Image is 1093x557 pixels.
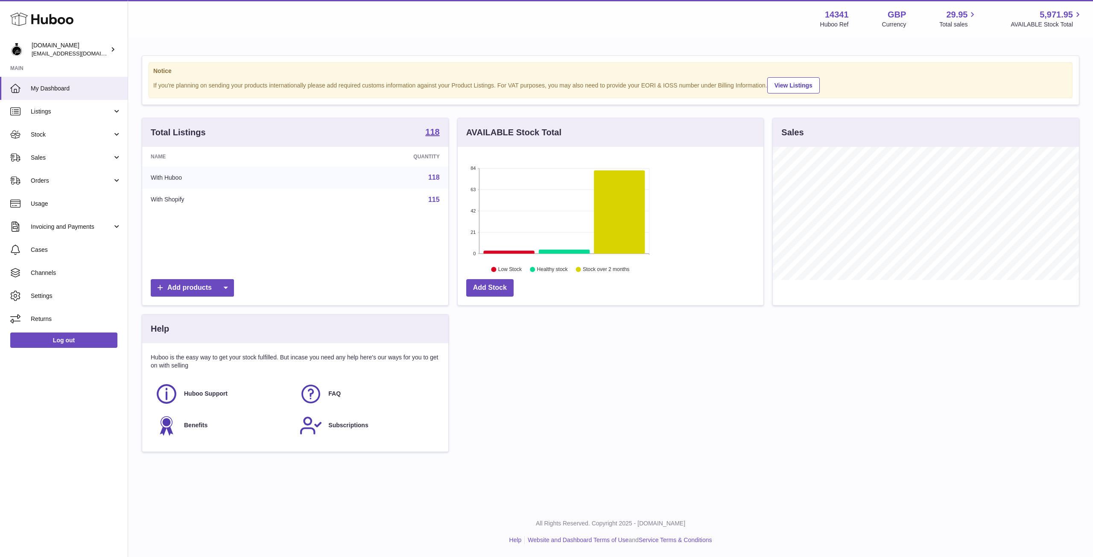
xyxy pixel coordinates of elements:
[31,200,121,208] span: Usage
[428,174,440,181] a: 118
[184,421,207,429] span: Benefits
[425,128,439,136] strong: 118
[10,43,23,56] img: theperfumesampler@gmail.com
[31,292,121,300] span: Settings
[151,279,234,297] a: Add products
[328,421,368,429] span: Subscriptions
[31,269,121,277] span: Channels
[471,187,476,192] text: 63
[781,127,804,138] h3: Sales
[31,154,112,162] span: Sales
[153,76,1068,93] div: If you're planning on sending your products internationally please add required customs informati...
[428,196,440,203] a: 115
[425,128,439,138] a: 118
[153,67,1068,75] strong: Notice
[32,50,126,57] span: [EMAIL_ADDRESS][DOMAIN_NAME]
[10,332,117,348] a: Log out
[184,390,228,398] span: Huboo Support
[155,414,291,437] a: Benefits
[307,147,448,166] th: Quantity
[31,315,121,323] span: Returns
[32,41,108,58] div: [DOMAIN_NAME]
[151,323,169,335] h3: Help
[31,131,112,139] span: Stock
[135,519,1086,528] p: All Rights Reserved. Copyright 2025 - [DOMAIN_NAME]
[946,9,967,20] span: 29.95
[471,208,476,213] text: 42
[1040,9,1073,20] span: 5,971.95
[825,9,849,20] strong: 14341
[466,127,561,138] h3: AVAILABLE Stock Total
[639,537,712,543] a: Service Terms & Conditions
[537,267,568,273] text: Healthy stock
[471,166,476,171] text: 84
[888,9,906,20] strong: GBP
[31,177,112,185] span: Orders
[31,108,112,116] span: Listings
[466,279,514,297] a: Add Stock
[299,382,435,405] a: FAQ
[1011,20,1083,29] span: AVAILABLE Stock Total
[31,223,112,231] span: Invoicing and Payments
[939,20,977,29] span: Total sales
[142,166,307,189] td: With Huboo
[528,537,628,543] a: Website and Dashboard Terms of Use
[31,85,121,93] span: My Dashboard
[820,20,849,29] div: Huboo Ref
[509,537,522,543] a: Help
[583,267,629,273] text: Stock over 2 months
[471,230,476,235] text: 21
[882,20,906,29] div: Currency
[142,189,307,211] td: With Shopify
[155,382,291,405] a: Huboo Support
[151,127,206,138] h3: Total Listings
[1011,9,1083,29] a: 5,971.95 AVAILABLE Stock Total
[328,390,341,398] span: FAQ
[142,147,307,166] th: Name
[299,414,435,437] a: Subscriptions
[498,267,522,273] text: Low Stock
[939,9,977,29] a: 29.95 Total sales
[31,246,121,254] span: Cases
[151,353,440,370] p: Huboo is the easy way to get your stock fulfilled. But incase you need any help here's our ways f...
[473,251,476,256] text: 0
[767,77,820,93] a: View Listings
[525,536,712,544] li: and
